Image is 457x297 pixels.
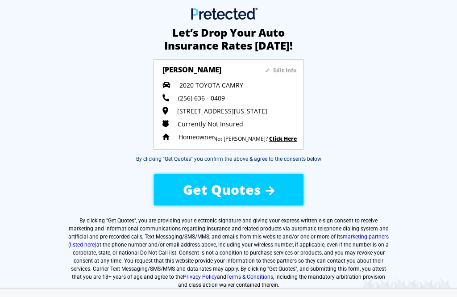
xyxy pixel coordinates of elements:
span: Get Quotes [108,218,134,224]
a: marketing partners (listed here) [68,234,389,248]
span: 2020 TOYOTA CAMRY [179,81,243,89]
a: Terms & Conditions [226,274,273,280]
span: Homeowner [179,133,215,141]
div: By clicking "Get Quotes" you confirm the above & agree to the consents below [136,155,321,163]
button: Get Quotes [154,174,303,205]
span: (256) 636 - 0409 [178,94,225,102]
a: Privacy Policy [183,274,217,280]
img: Main Logo [191,8,258,20]
h3: [PERSON_NAME] [162,65,238,74]
label: By clicking " ", you are providing your electronic signature and giving your express written e-si... [68,217,389,289]
span: Get Quotes [183,180,261,199]
span: Currently Not Insured [178,120,243,128]
sapn: Edit Info [273,67,297,74]
span: [STREET_ADDRESS][US_STATE] [177,107,267,115]
h2: Let’s Drop Your Auto Insurance Rates [DATE]! [157,26,300,52]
